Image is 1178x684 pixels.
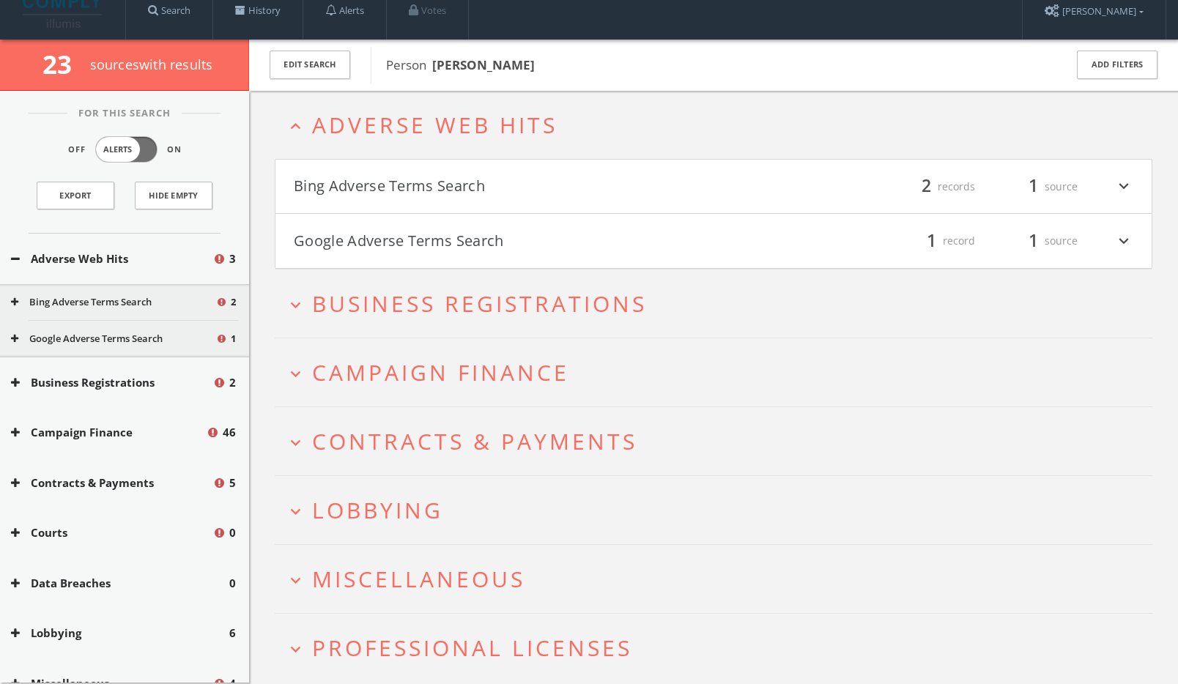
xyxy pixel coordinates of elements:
button: Data Breaches [11,575,229,592]
span: Professional Licenses [312,633,632,663]
i: expand_less [286,116,305,136]
button: Courts [11,524,212,541]
span: For This Search [67,106,182,121]
span: On [167,144,182,156]
i: expand_more [286,433,305,453]
button: Lobbying [11,625,229,642]
span: 2 [229,374,236,391]
button: Add Filters [1077,51,1157,79]
button: expand_moreCampaign Finance [286,360,1152,384]
span: source s with results [90,56,213,73]
button: Business Registrations [11,374,212,391]
span: 23 [42,47,84,81]
b: [PERSON_NAME] [432,56,535,73]
i: expand_more [1114,174,1133,199]
span: 1 [920,228,943,253]
button: Google Adverse Terms Search [294,228,714,253]
span: Contracts & Payments [312,426,637,456]
span: 0 [229,575,236,592]
a: Export [37,182,114,209]
span: 6 [229,625,236,642]
span: 2 [231,295,236,310]
span: Business Registrations [312,289,647,319]
button: Contracts & Payments [11,475,212,491]
span: Miscellaneous [312,564,525,594]
i: expand_more [286,364,305,384]
div: record [887,228,975,253]
div: source [990,228,1078,253]
i: expand_more [1114,228,1133,253]
button: expand_lessAdverse Web Hits [286,113,1152,137]
span: 1 [1022,174,1045,199]
span: 0 [229,524,236,541]
button: expand_moreProfessional Licenses [286,636,1152,660]
span: Adverse Web Hits [312,110,557,140]
button: expand_moreMiscellaneous [286,567,1152,591]
span: Campaign Finance [312,357,569,387]
span: Off [68,144,86,156]
button: Bing Adverse Terms Search [294,174,714,199]
i: expand_more [286,295,305,315]
button: expand_moreBusiness Registrations [286,291,1152,316]
button: Google Adverse Terms Search [11,332,215,346]
span: 3 [229,250,236,267]
div: records [887,174,975,199]
button: expand_moreContracts & Payments [286,429,1152,453]
span: 1 [1022,228,1045,253]
button: Campaign Finance [11,424,206,441]
span: Lobbying [312,495,443,525]
i: expand_more [286,502,305,521]
div: source [990,174,1078,199]
span: 5 [229,475,236,491]
span: 46 [223,424,236,441]
i: expand_more [286,570,305,590]
button: Adverse Web Hits [11,250,212,267]
span: Person [386,56,535,73]
button: Bing Adverse Terms Search [11,295,215,310]
i: expand_more [286,639,305,659]
span: 1 [231,332,236,346]
button: Edit Search [270,51,350,79]
button: expand_moreLobbying [286,498,1152,522]
button: Hide Empty [135,182,212,209]
span: 2 [915,174,938,199]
